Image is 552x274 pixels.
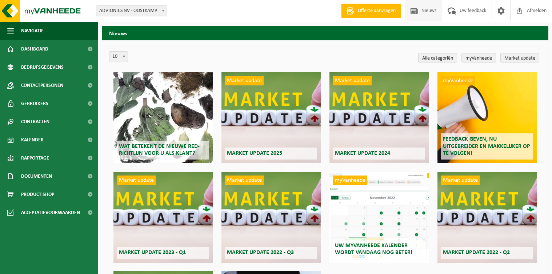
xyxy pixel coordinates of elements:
span: Market update [117,176,156,185]
a: Market update Market update 2024 [329,72,429,163]
span: Dashboard [21,40,48,58]
a: Market update [500,53,539,63]
span: Bedrijfsgegevens [21,58,64,76]
span: Uw myVanheede kalender wordt vandaag nog beter! [335,243,412,255]
a: Offerte aanvragen [341,4,401,18]
span: Market update 2022 - Q2 [443,250,510,255]
span: Market update [225,76,264,85]
span: Wat betekent de nieuwe RED-richtlijn voor u als klant? [119,144,200,156]
a: myVanheede Feedback geven, nu uitgebreider en makkelijker op te volgen! [437,72,537,163]
span: Market update 2025 [227,150,282,156]
span: Kalender [21,131,44,149]
span: myVanheede [333,176,367,185]
span: Contactpersonen [21,76,63,94]
span: Market update 2022 - Q3 [227,250,294,255]
span: Gebruikers [21,94,48,113]
a: Market update Market update 2025 [221,72,321,163]
span: Market update [225,176,264,185]
span: Feedback geven, nu uitgebreider en makkelijker op te volgen! [443,136,530,156]
span: Market update 2024 [335,150,390,156]
span: Offerte aanvragen [356,7,397,15]
span: Acceptatievoorwaarden [21,204,80,222]
span: Documenten [21,167,52,185]
span: ADVIONICS NV - OOSTKAMP [96,5,167,16]
span: ADVIONICS NV - OOSTKAMP [96,6,167,16]
a: Wat betekent de nieuwe RED-richtlijn voor u als klant? [113,72,213,163]
span: Rapportage [21,149,49,167]
a: Market update Market update 2023 - Q1 [113,172,213,263]
span: Navigatie [21,22,44,40]
span: Market update [333,76,372,85]
span: Market update [441,176,480,185]
span: myVanheede [441,76,475,85]
a: Market update Market update 2022 - Q2 [437,172,537,263]
a: Market update Market update 2022 - Q3 [221,172,321,263]
a: myVanheede Uw myVanheede kalender wordt vandaag nog beter! [329,172,429,263]
a: Alle categoriën [418,53,457,63]
span: 10 [109,51,128,62]
span: Contracten [21,113,49,131]
span: Market update 2023 - Q1 [119,250,186,255]
span: Product Shop [21,185,54,204]
span: 10 [109,52,128,62]
a: myVanheede [461,53,496,63]
h2: Nieuws [102,26,548,40]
